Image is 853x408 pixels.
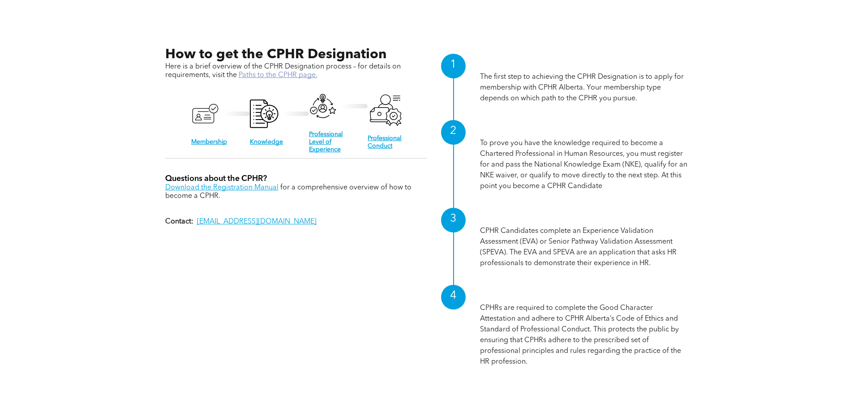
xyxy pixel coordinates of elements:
[480,212,688,226] h1: Professional Level of Experience
[165,218,193,225] strong: Contact:
[197,218,317,225] a: [EMAIL_ADDRESS][DOMAIN_NAME]
[441,54,466,78] div: 1
[191,139,227,145] a: Membership
[480,289,688,303] h1: Professional Conduct
[250,139,283,145] a: Knowledge
[441,285,466,309] div: 4
[480,303,688,367] p: CPHRs are required to complete the Good Character Attestation and adhere to CPHR Alberta’s Code o...
[480,58,688,72] h1: Membership
[480,124,688,138] h1: Knowledge
[165,48,386,61] span: How to get the CPHR Designation
[480,138,688,192] p: To prove you have the knowledge required to become a Chartered Professional in Human Resources, y...
[368,135,402,149] a: Professional Conduct
[165,184,411,200] span: for a comprehensive overview of how to become a CPHR.
[165,184,279,191] a: Download the Registration Manual
[239,72,317,79] a: Paths to the CPHR page.
[480,226,688,269] p: CPHR Candidates complete an Experience Validation Assessment (EVA) or Senior Pathway Validation A...
[441,208,466,232] div: 3
[441,120,466,145] div: 2
[480,72,688,104] p: The first step to achieving the CPHR Designation is to apply for membership with CPHR Alberta. Yo...
[165,175,267,183] span: Questions about the CPHR?
[165,63,401,79] span: Here is a brief overview of the CPHR Designation process – for details on requirements, visit the
[309,131,343,153] a: Professional Level of Experience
